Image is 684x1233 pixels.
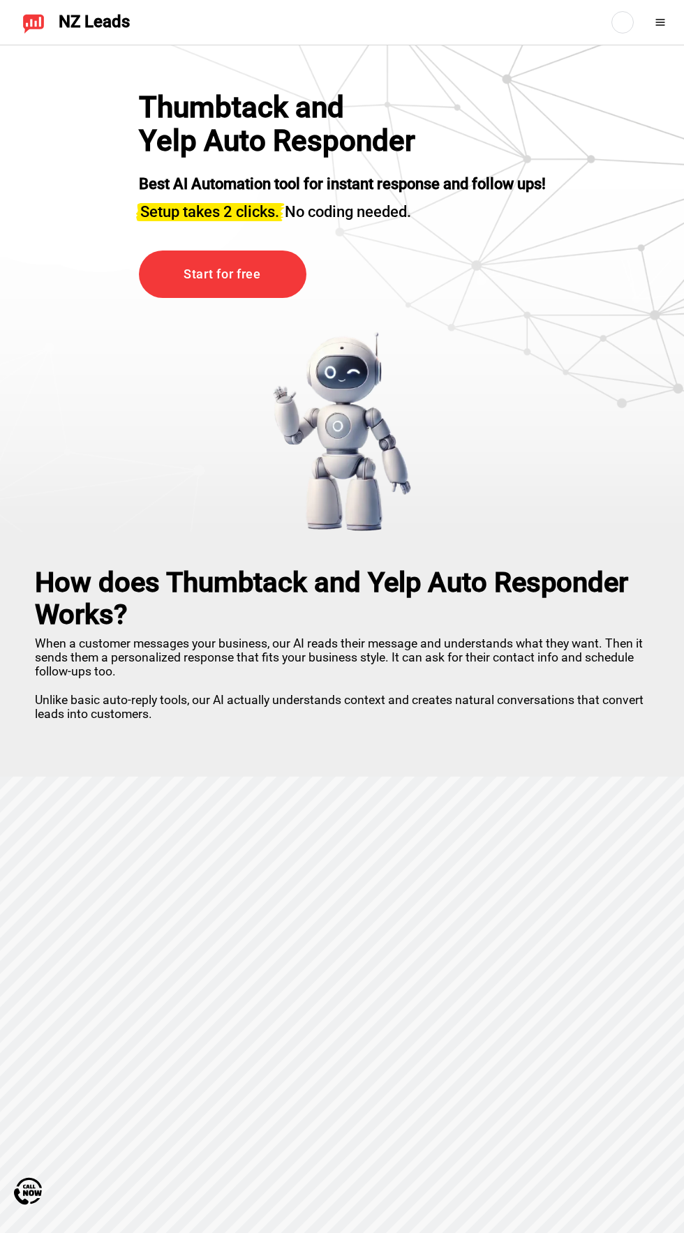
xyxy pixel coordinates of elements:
[139,124,432,158] h1: Yelp Auto Responder
[139,195,546,223] h3: No coding needed.
[14,1177,42,1205] img: Call Now
[139,175,546,193] strong: Best AI Automation tool for instant response and follow ups!
[22,11,45,33] img: NZ Leads logo
[139,251,306,299] a: Start for free
[35,631,649,721] p: When a customer messages your business, our AI reads their message and understands what they want...
[140,203,279,221] span: Setup takes 2 clicks.
[59,13,130,32] span: NZ Leads
[272,331,412,532] img: yelp bot
[139,91,432,124] div: Thumbtack and
[35,567,649,631] h2: How does Thumbtack and Yelp Auto Responder Works?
